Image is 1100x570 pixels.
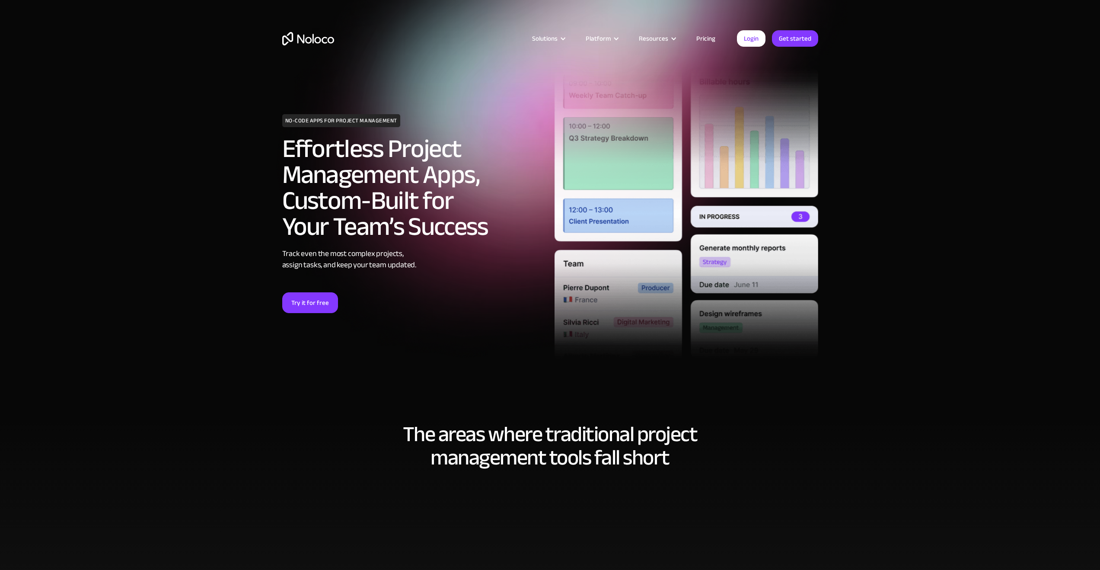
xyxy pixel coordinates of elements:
div: Solutions [521,33,575,44]
div: Resources [628,33,686,44]
h1: NO-CODE APPS FOR PROJECT MANAGEMENT [282,114,400,127]
h2: The areas where traditional project management tools fall short [282,423,818,469]
div: Resources [639,33,668,44]
a: Try it for free [282,292,338,313]
a: Login [737,30,765,47]
a: Get started [772,30,818,47]
div: Solutions [532,33,558,44]
a: home [282,32,334,45]
div: Platform [586,33,611,44]
h2: Effortless Project Management Apps, Custom-Built for Your Team’s Success [282,136,546,240]
div: Platform [575,33,628,44]
div: Track even the most complex projects, assign tasks, and keep your team updated. [282,248,546,271]
a: Pricing [686,33,726,44]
